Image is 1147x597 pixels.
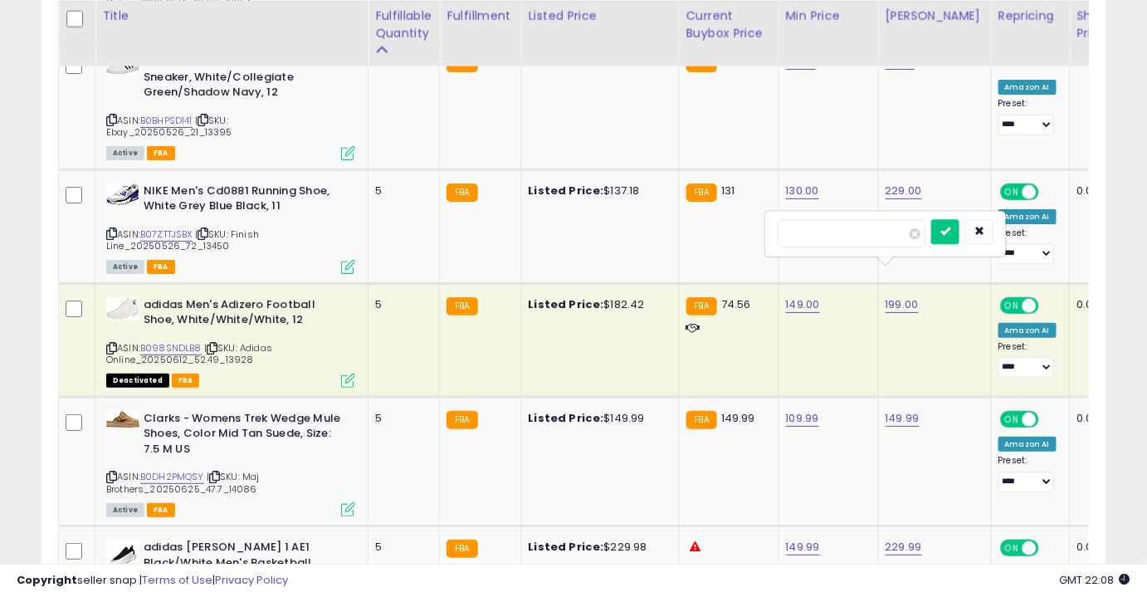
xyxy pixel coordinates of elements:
a: 229.00 [886,183,922,199]
img: 41ge3KtF2RL._SL40_.jpg [106,184,139,205]
small: FBA [686,184,717,202]
div: Amazon AI [998,80,1057,95]
span: All listings currently available for purchase on Amazon [106,146,144,160]
div: 0.00 [1076,411,1104,426]
a: B07ZTTJSBX [140,228,193,242]
span: 2025-09-7 22:08 GMT [1060,572,1130,588]
span: | SKU: Adidas Online_20250612_52.49_13928 [106,341,272,366]
a: 149.00 [786,296,820,313]
span: All listings currently available for purchase on Amazon [106,503,144,517]
b: adidas Men's Grand Court 2.0 Sneaker, White/Collegiate Green/Shadow Navy, 12 [144,54,345,105]
small: FBA [447,411,477,429]
span: ON [1002,412,1023,426]
div: Preset: [998,341,1057,379]
div: ASIN: [106,411,355,516]
span: ON [1002,541,1023,555]
b: adidas Men's Adizero Football Shoe, White/White/White, 12 [144,297,345,332]
div: ASIN: [106,297,355,386]
small: FBA [447,297,477,316]
div: 5 [375,540,427,555]
span: | SKU: Finish Line_20250526_72_13450 [106,228,259,252]
a: B0DH2PMQSY [140,470,204,484]
b: Clarks - Womens Trek Wedge Mule Shoes, Color Mid Tan Suede, Size: 7.5 M US [144,411,345,462]
span: FBA [147,260,175,274]
span: | SKU: Ebay_20250526_21_13395 [106,114,232,139]
span: FBA [147,503,175,517]
a: 109.99 [786,410,819,427]
div: 0.00 [1076,540,1104,555]
div: Min Price [786,7,871,24]
a: 130.00 [786,183,819,199]
b: NIKE Men's Cd0881 Running Shoe, White Grey Blue Black, 11 [144,184,345,218]
b: Listed Price: [529,410,604,426]
div: Amazon AI [998,437,1057,452]
img: 31cwSe+SPEL._SL40_.jpg [106,540,139,570]
div: [PERSON_NAME] [886,7,984,24]
div: $229.98 [529,540,666,555]
div: Ship Price [1076,7,1110,42]
span: FBA [172,374,200,388]
img: 31qLVub-7sL._SL40_.jpg [106,297,139,321]
b: adidas [PERSON_NAME] 1 AE1 Black/White Men's Basketball Shoes Sneakers 13 [144,540,345,590]
a: 229.99 [886,539,922,555]
span: | SKU: Maj Brothers_20250625_47.7_14086 [106,470,260,495]
div: ASIN: [106,184,355,272]
div: 5 [375,184,427,198]
div: ASIN: [106,54,355,159]
div: seller snap | | [17,573,288,589]
span: All listings currently available for purchase on Amazon [106,260,144,274]
div: Repricing [998,7,1062,24]
a: 149.99 [786,539,820,555]
a: 149.99 [886,410,920,427]
div: Preset: [998,228,1057,265]
b: Listed Price: [529,296,604,312]
div: Amazon AI [998,209,1057,224]
span: FBA [147,146,175,160]
b: Listed Price: [529,183,604,198]
a: B0BHPSD141 [140,114,193,128]
span: OFF [1036,541,1062,555]
span: ON [1002,184,1023,198]
a: Privacy Policy [215,572,288,588]
span: ON [1002,298,1023,312]
span: All listings that are unavailable for purchase on Amazon for any reason other than out-of-stock [106,374,169,388]
div: Fulfillment [447,7,514,24]
div: $182.42 [529,297,666,312]
div: Title [102,7,361,24]
div: Amazon AI [998,323,1057,338]
div: Preset: [998,455,1057,492]
div: Fulfillable Quantity [375,7,432,42]
div: 5 [375,411,427,426]
a: B098SNDLB8 [140,341,202,355]
span: 149.99 [721,410,755,426]
small: FBA [686,411,717,429]
span: 131 [721,183,735,198]
small: FBA [447,184,477,202]
div: Listed Price [529,7,672,24]
span: 74.56 [721,296,751,312]
img: 31F4GTJkGkL._SL40_.jpg [106,411,139,428]
div: Preset: [998,98,1057,135]
span: OFF [1036,412,1062,426]
b: Listed Price: [529,539,604,555]
div: $137.18 [529,184,666,198]
strong: Copyright [17,572,77,588]
div: 0.00 [1076,297,1104,312]
a: 199.00 [886,296,919,313]
div: 0.00 [1076,184,1104,198]
span: OFF [1036,184,1062,198]
div: 5 [375,297,427,312]
small: FBA [447,540,477,558]
span: OFF [1036,298,1062,312]
div: Current Buybox Price [686,7,772,42]
div: $149.99 [529,411,666,426]
a: Terms of Use [142,572,212,588]
small: FBA [686,297,717,316]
